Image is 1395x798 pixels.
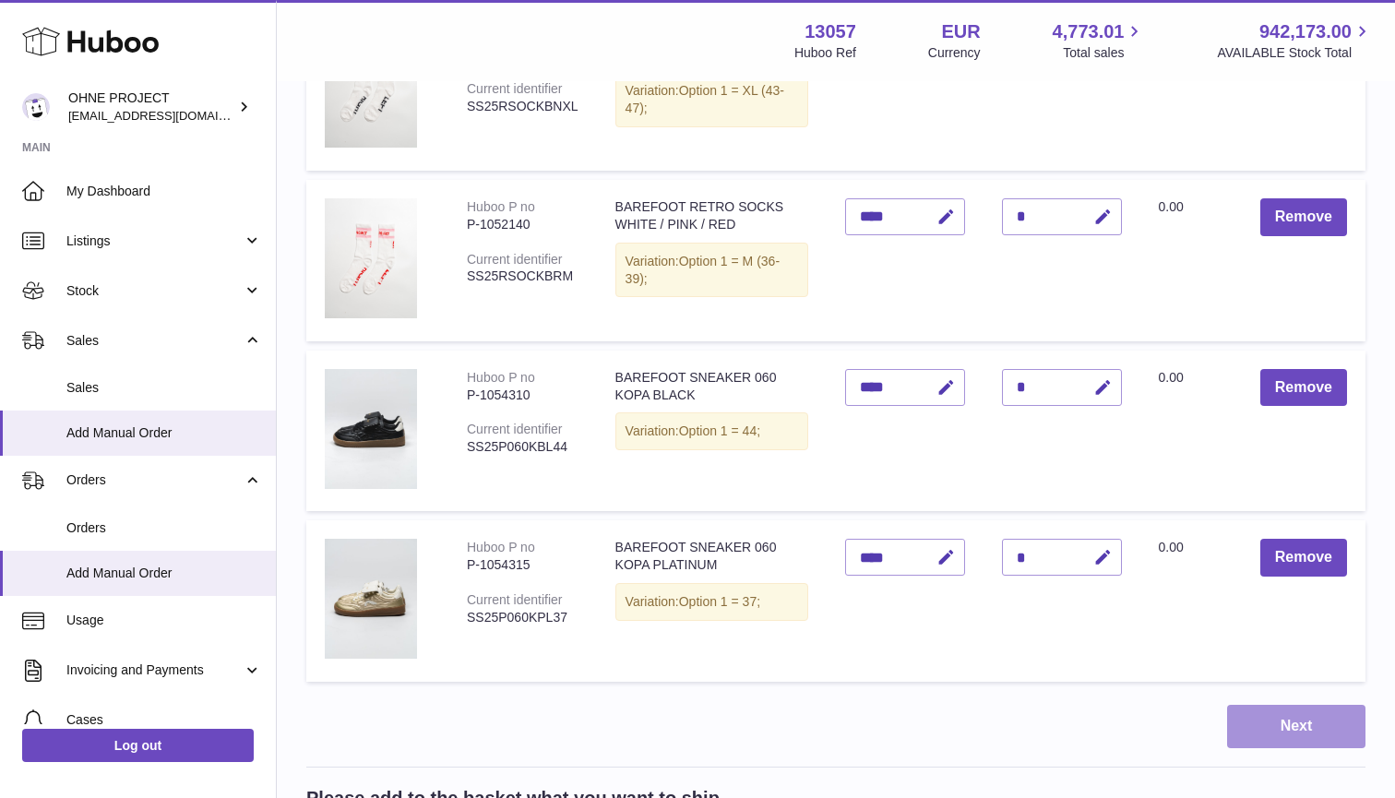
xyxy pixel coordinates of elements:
img: BAREFOOT SNEAKER 060 KOPA BLACK [325,369,417,489]
div: Variation: [615,243,808,298]
div: Variation: [615,583,808,621]
div: Current identifier [467,81,563,96]
span: Sales [66,379,262,397]
span: 0.00 [1159,540,1184,554]
span: Add Manual Order [66,565,262,582]
td: BAREFOOT SNEAKER 060 KOPA PLATINUM [597,520,827,682]
span: Option 1 = 37; [679,594,760,609]
strong: EUR [941,19,980,44]
span: Orders [66,519,262,537]
span: Invoicing and Payments [66,661,243,679]
div: Current identifier [467,252,563,267]
button: Remove [1260,198,1347,236]
span: 0.00 [1159,370,1184,385]
div: OHNE PROJECT [68,89,234,125]
span: AVAILABLE Stock Total [1217,44,1373,62]
a: 4,773.01 Total sales [1053,19,1146,62]
span: Usage [66,612,262,629]
div: Huboo P no [467,370,535,385]
a: Log out [22,729,254,762]
img: BAREFOOT SNEAKER 060 KOPA PLATINUM [325,539,417,659]
button: Remove [1260,539,1347,577]
strong: 13057 [805,19,856,44]
div: Current identifier [467,592,563,607]
span: 942,173.00 [1259,19,1352,44]
div: Huboo P no [467,540,535,554]
div: SS25P060KBL44 [467,438,578,456]
a: 942,173.00 AVAILABLE Stock Total [1217,19,1373,62]
span: Add Manual Order [66,424,262,442]
div: P-1054315 [467,556,578,574]
div: Variation: [615,72,808,127]
span: Option 1 = 44; [679,423,760,438]
div: SS25RSOCKBRM [467,268,578,285]
span: 4,773.01 [1053,19,1125,44]
img: support@ohneproject.com [22,93,50,121]
td: BAREFOOT RETRO SOCKS WHITE / PINK / RED [597,180,827,341]
span: Option 1 = M (36-39); [626,254,780,286]
div: Huboo Ref [794,44,856,62]
div: Current identifier [467,422,563,436]
span: [EMAIL_ADDRESS][DOMAIN_NAME] [68,108,271,123]
div: SS25RSOCKBNXL [467,98,578,115]
div: Variation: [615,412,808,450]
span: Stock [66,282,243,300]
button: Next [1227,705,1365,748]
button: Remove [1260,369,1347,407]
td: BAREFOOT RETRO SOCKS WHITE / BLACK [597,9,827,171]
span: Sales [66,332,243,350]
div: Huboo P no [467,199,535,214]
span: 0.00 [1159,199,1184,214]
img: BAREFOOT RETRO SOCKS WHITE / BLACK [325,28,417,148]
div: Currency [928,44,981,62]
span: My Dashboard [66,183,262,200]
div: P-1054310 [467,387,578,404]
td: BAREFOOT SNEAKER 060 KOPA BLACK [597,351,827,512]
div: P-1052140 [467,216,578,233]
span: Orders [66,471,243,489]
span: Total sales [1063,44,1145,62]
span: Listings [66,232,243,250]
span: Cases [66,711,262,729]
div: SS25P060KPL37 [467,609,578,626]
img: BAREFOOT RETRO SOCKS WHITE / PINK / RED [325,198,417,318]
span: Option 1 = XL (43-47); [626,83,784,115]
